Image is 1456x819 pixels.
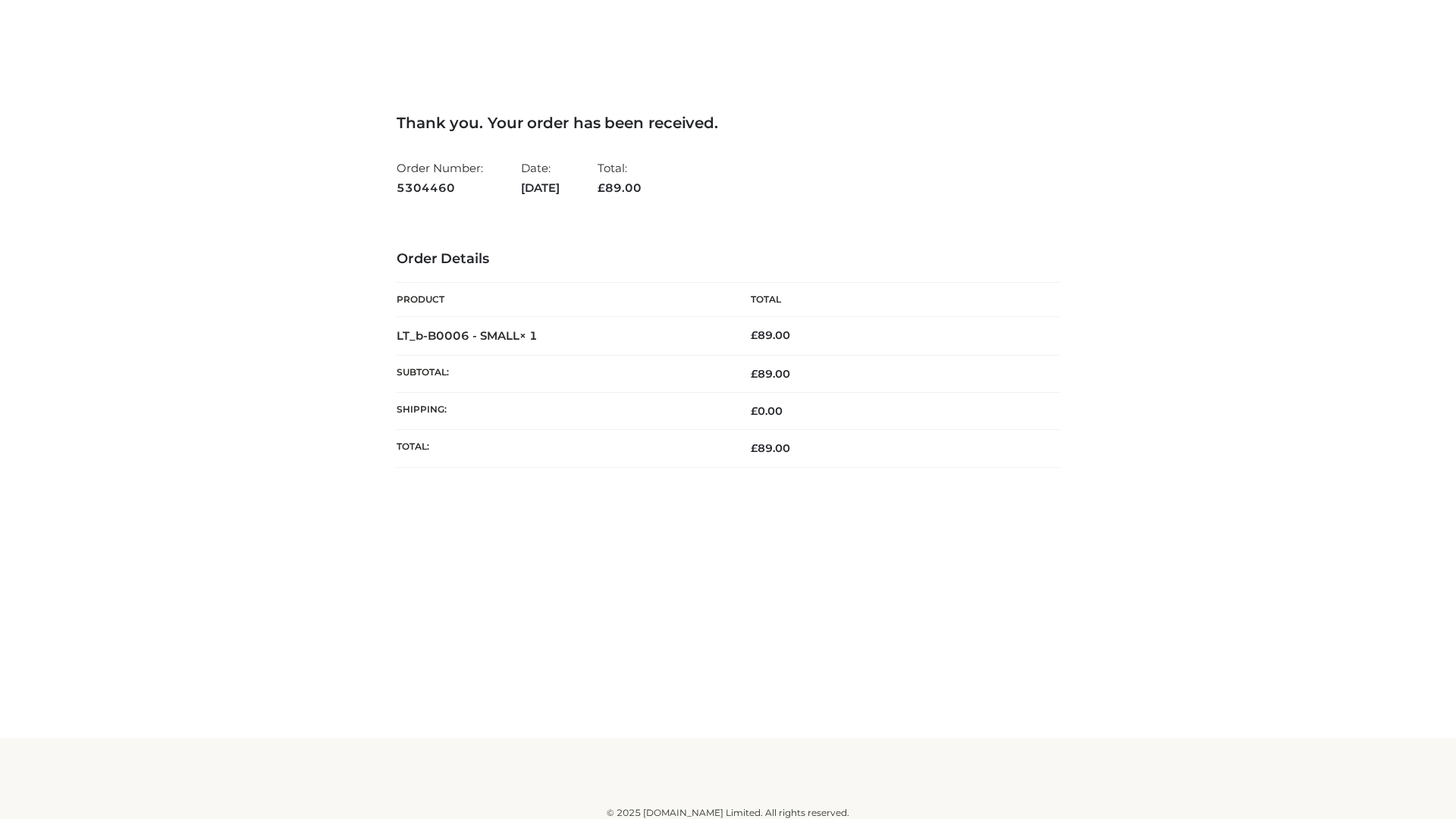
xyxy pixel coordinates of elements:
[397,155,483,201] li: Order Number:
[598,155,642,201] li: Total:
[397,430,728,467] th: Total:
[521,155,560,201] li: Date:
[751,367,758,381] span: £
[751,328,758,342] span: £
[751,441,758,455] span: £
[397,328,538,343] strong: LT_b-B0006 - SMALL
[397,393,728,430] th: Shipping:
[751,404,783,418] bdi: 0.00
[598,180,605,195] span: £
[397,283,728,317] th: Product
[598,180,642,195] span: 89.00
[751,404,758,418] span: £
[751,441,790,455] span: 89.00
[397,355,728,392] th: Subtotal:
[397,178,483,198] strong: 5304460
[519,328,538,343] strong: × 1
[397,114,1059,132] h3: Thank you. Your order has been received.
[521,178,560,198] strong: [DATE]
[751,367,790,381] span: 89.00
[751,328,790,342] bdi: 89.00
[397,251,1059,268] h3: Order Details
[728,283,1059,317] th: Total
